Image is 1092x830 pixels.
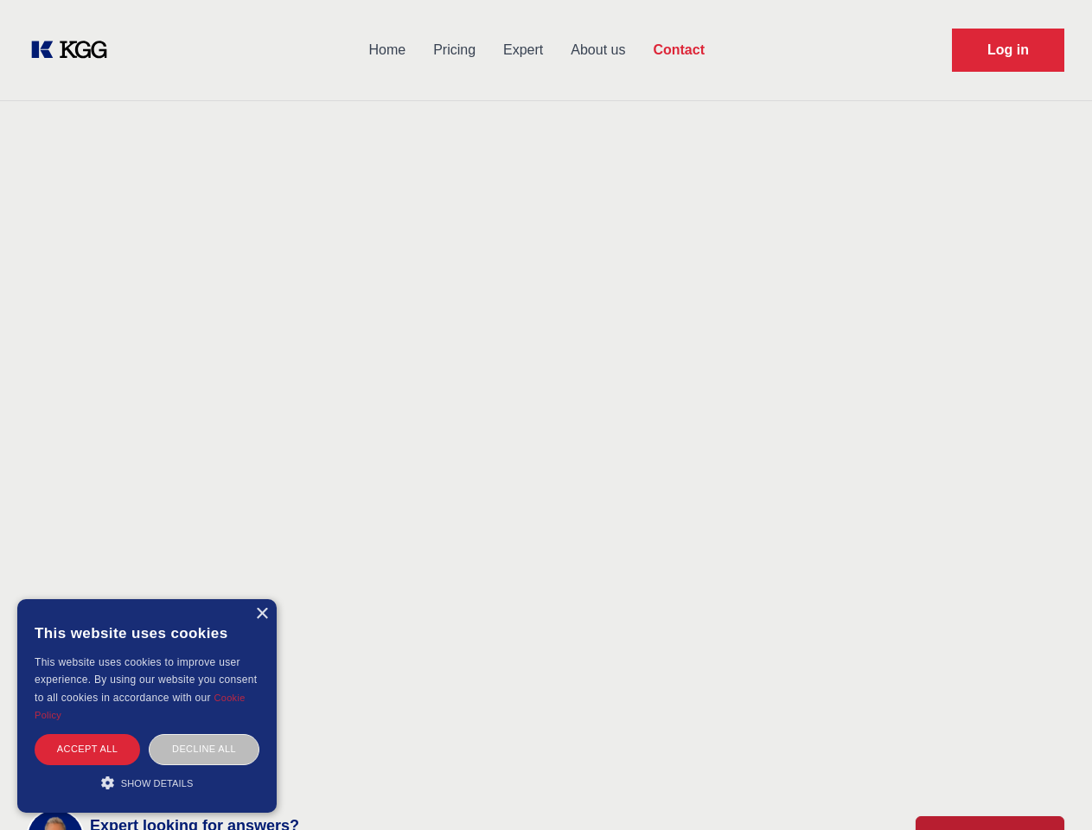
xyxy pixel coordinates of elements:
[35,774,259,791] div: Show details
[639,28,718,73] a: Contact
[952,29,1064,72] a: Request Demo
[35,612,259,654] div: This website uses cookies
[35,656,257,704] span: This website uses cookies to improve user experience. By using our website you consent to all coo...
[354,28,419,73] a: Home
[149,734,259,764] div: Decline all
[557,28,639,73] a: About us
[121,778,194,788] span: Show details
[35,693,246,720] a: Cookie Policy
[1006,747,1092,830] iframe: Chat Widget
[489,28,557,73] a: Expert
[419,28,489,73] a: Pricing
[28,36,121,64] a: KOL Knowledge Platform: Talk to Key External Experts (KEE)
[255,608,268,621] div: Close
[35,734,140,764] div: Accept all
